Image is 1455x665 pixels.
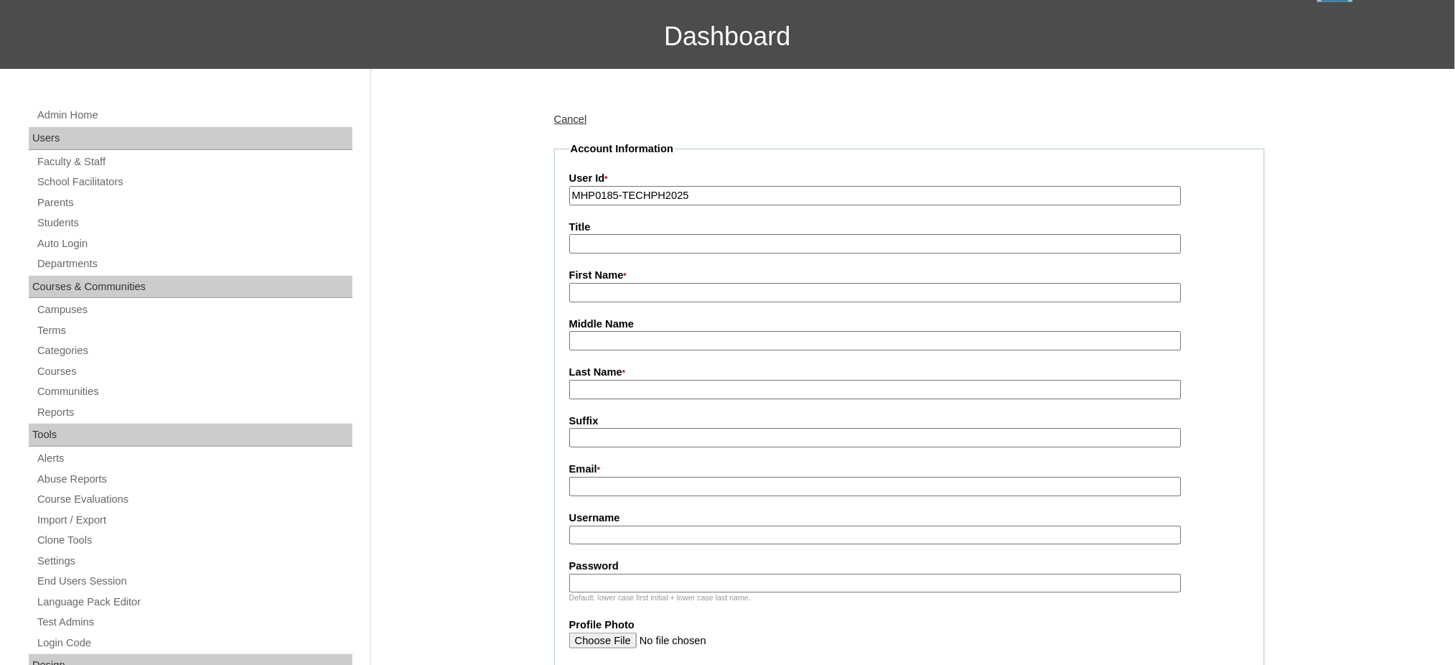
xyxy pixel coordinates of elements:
label: Suffix [569,414,1250,429]
label: First Name [569,268,1250,284]
label: Email [569,462,1250,478]
a: Language Pack Editor [36,593,352,611]
a: Admin Home [36,106,352,124]
a: Course Evaluations [36,490,352,508]
div: Courses & Communities [29,276,352,299]
div: Tools [29,424,352,447]
label: Profile Photo [569,618,1250,633]
a: Settings [36,552,352,570]
div: Users [29,127,352,150]
a: Campuses [36,301,352,319]
a: Students [36,214,352,232]
a: Cancel [554,113,587,125]
div: Default: lower case first initial + lower case last name. [569,592,1250,603]
a: Categories [36,342,352,360]
a: Login Code [36,634,352,652]
label: Password [569,559,1250,574]
a: Clone Tools [36,531,352,549]
a: Parents [36,194,352,212]
a: School Facilitators [36,173,352,191]
h3: Dashboard [7,4,1448,69]
a: End Users Session [36,572,352,590]
label: Title [569,220,1250,235]
a: Auto Login [36,235,352,253]
a: Communities [36,383,352,401]
a: Faculty & Staff [36,153,352,171]
a: Abuse Reports [36,470,352,488]
label: Middle Name [569,317,1250,332]
a: Alerts [36,450,352,468]
legend: Account Information [569,141,675,157]
label: User Id [569,171,1250,187]
a: Import / Export [36,511,352,529]
label: Username [569,511,1250,526]
a: Courses [36,363,352,381]
a: Test Admins [36,613,352,631]
label: Last Name [569,365,1250,381]
a: Terms [36,322,352,340]
a: Departments [36,255,352,273]
a: Reports [36,404,352,422]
